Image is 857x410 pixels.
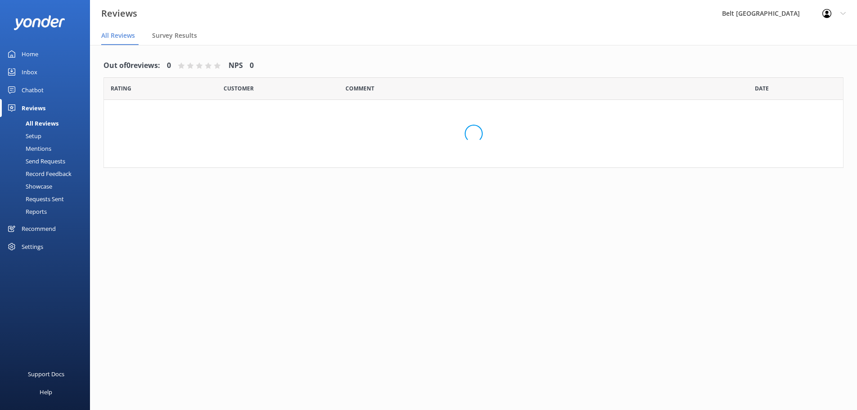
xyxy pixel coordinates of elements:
a: All Reviews [5,117,90,130]
div: Reviews [22,99,45,117]
a: Setup [5,130,90,142]
a: Requests Sent [5,193,90,205]
a: Send Requests [5,155,90,167]
h3: Reviews [101,6,137,21]
span: Question [345,84,374,93]
div: Send Requests [5,155,65,167]
div: Chatbot [22,81,44,99]
img: yonder-white-logo.png [13,15,65,30]
div: Showcase [5,180,52,193]
span: Date [755,84,769,93]
div: Support Docs [28,365,64,383]
div: Settings [22,238,43,256]
a: Mentions [5,142,90,155]
h4: 0 [167,60,171,72]
div: Home [22,45,38,63]
h4: 0 [250,60,254,72]
a: Reports [5,205,90,218]
div: Record Feedback [5,167,72,180]
span: All Reviews [101,31,135,40]
div: Help [40,383,52,401]
h4: Out of 0 reviews: [103,60,160,72]
div: Inbox [22,63,37,81]
h4: NPS [229,60,243,72]
span: Date [224,84,254,93]
div: Requests Sent [5,193,64,205]
div: Reports [5,205,47,218]
a: Record Feedback [5,167,90,180]
div: Mentions [5,142,51,155]
div: All Reviews [5,117,58,130]
span: Date [111,84,131,93]
span: Survey Results [152,31,197,40]
div: Setup [5,130,41,142]
div: Recommend [22,220,56,238]
a: Showcase [5,180,90,193]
